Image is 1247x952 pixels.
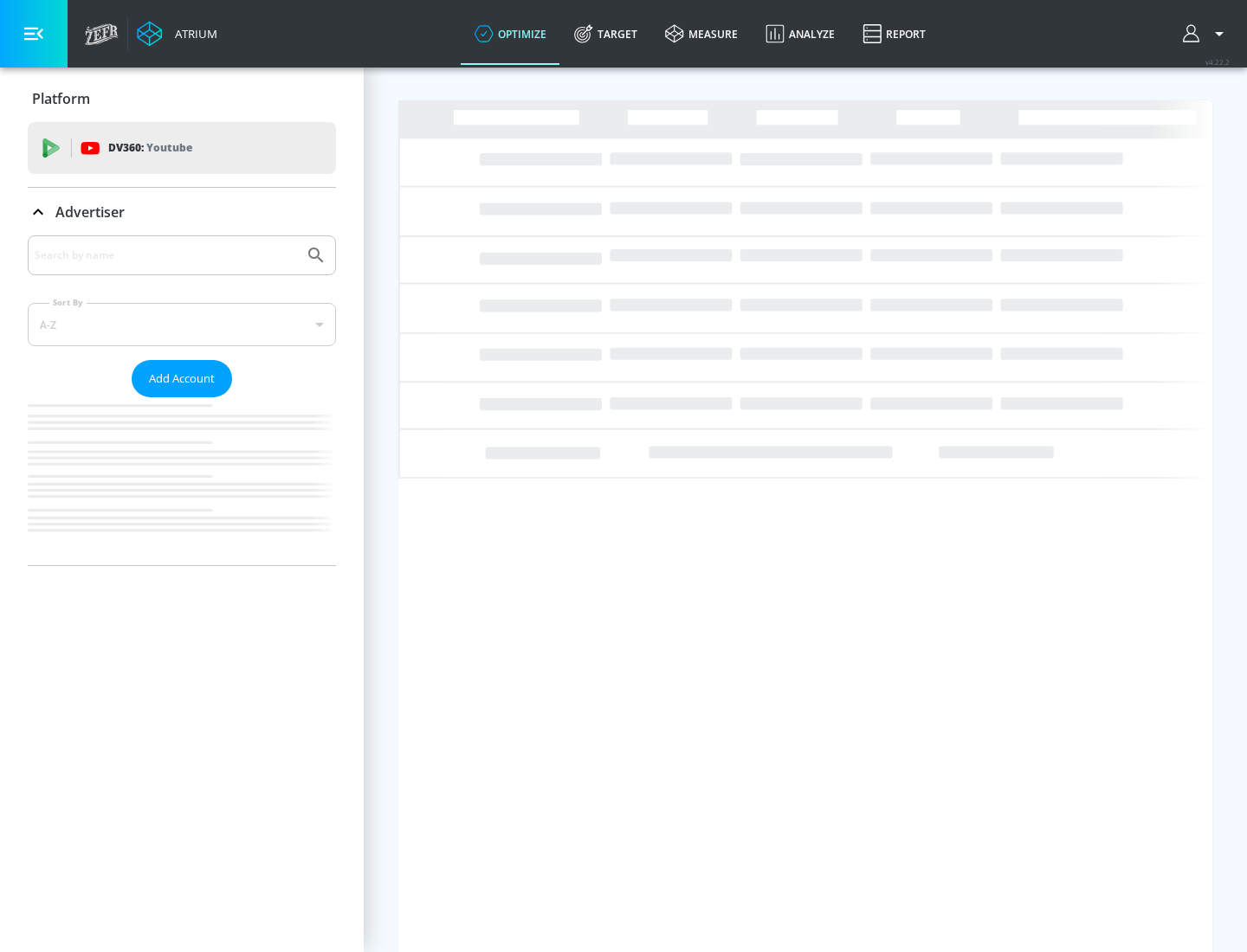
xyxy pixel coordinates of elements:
[55,203,125,222] p: Advertiser
[651,3,752,65] a: measure
[35,244,297,267] input: Search by name
[32,89,90,108] p: Platform
[28,303,336,346] div: A-Z
[560,3,651,65] a: Target
[28,188,336,236] div: Advertiser
[461,3,560,65] a: optimize
[28,397,336,565] nav: list of Advertiser
[752,3,849,65] a: Analyze
[849,3,940,65] a: Report
[1205,57,1230,67] span: v 4.22.2
[168,26,217,42] div: Atrium
[137,21,217,47] a: Atrium
[49,297,87,308] label: Sort By
[146,138,192,157] p: Youtube
[108,138,192,158] p: DV360:
[28,74,336,123] div: Platform
[132,360,232,397] button: Add Account
[149,369,215,389] span: Add Account
[28,235,336,565] div: Advertiser
[28,122,336,174] div: DV360: Youtube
